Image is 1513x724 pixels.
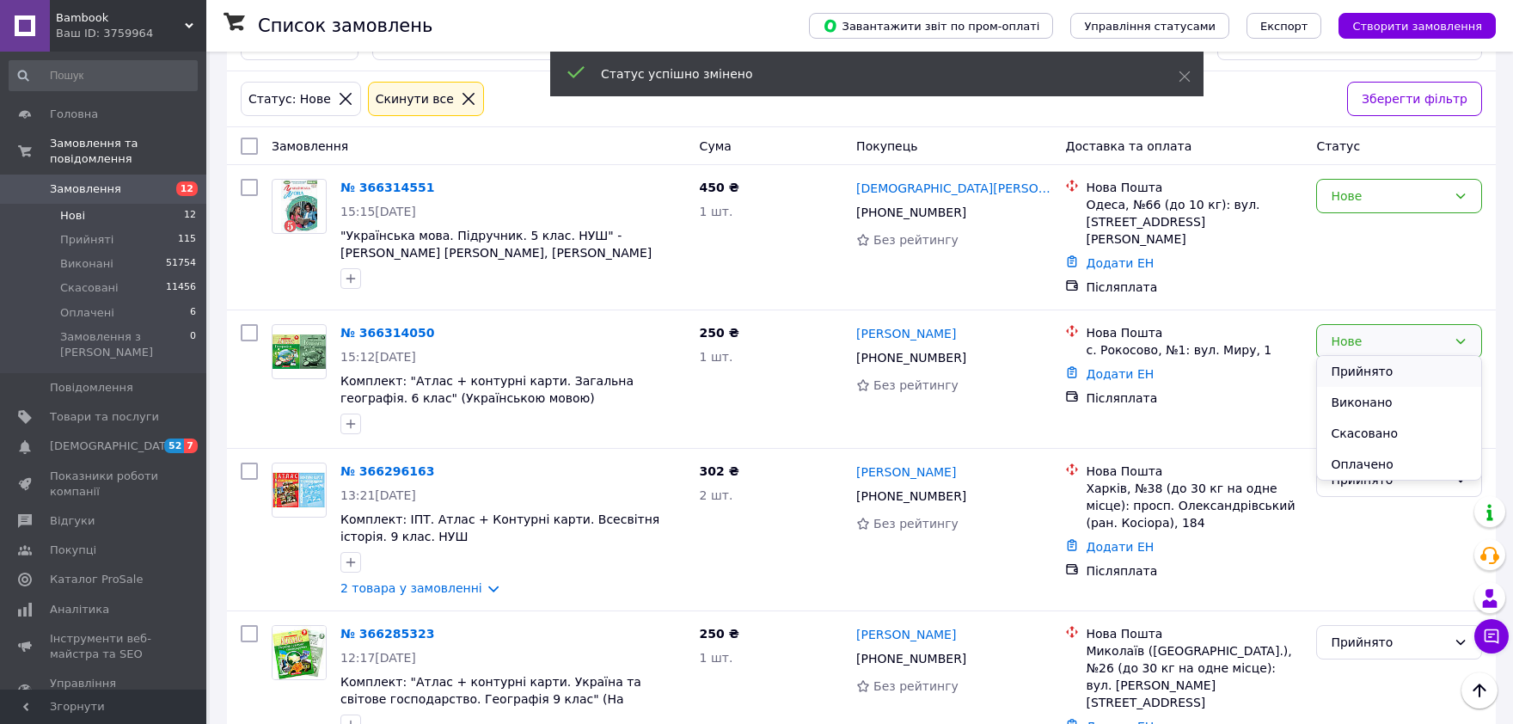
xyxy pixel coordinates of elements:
[1461,672,1498,709] button: Наверх
[700,326,739,340] span: 250 ₴
[1086,390,1302,407] div: Післяплата
[873,378,959,392] span: Без рейтингу
[856,180,1051,197] a: [DEMOGRAPHIC_DATA][PERSON_NAME]
[272,179,327,234] a: Фото товару
[1086,562,1302,580] div: Післяплата
[60,208,85,224] span: Нові
[1331,332,1447,351] div: Нове
[700,627,739,641] span: 250 ₴
[190,305,196,321] span: 6
[856,206,966,219] span: [PHONE_NUMBER]
[190,329,196,360] span: 0
[856,351,966,365] span: [PHONE_NUMBER]
[809,13,1053,39] button: Завантажити звіт по пром-оплаті
[1086,540,1154,554] a: Додати ЕН
[166,256,196,272] span: 51754
[340,651,416,665] span: 12:17[DATE]
[1086,625,1302,642] div: Нова Пошта
[60,256,113,272] span: Виконані
[856,626,956,643] a: [PERSON_NAME]
[856,325,956,342] a: [PERSON_NAME]
[823,18,1039,34] span: Завантажити звіт по пром-оплаті
[1086,324,1302,341] div: Нова Пошта
[50,543,96,558] span: Покупці
[873,517,959,531] span: Без рейтингу
[50,439,177,454] span: [DEMOGRAPHIC_DATA]
[340,205,416,218] span: 15:15[DATE]
[1086,196,1302,248] div: Одеса, №66 (до 10 кг): вул. [STREET_ADDRESS][PERSON_NAME]
[50,136,206,167] span: Замовлення та повідомлення
[50,572,143,587] span: Каталог ProSale
[1086,279,1302,296] div: Післяплата
[272,463,327,518] a: Фото товару
[1316,139,1360,153] span: Статус
[340,675,641,723] span: Комплект: "Атлас + контурні карти. Україна та світове господарство. Географія 9 клас" (На українс...
[1070,13,1229,39] button: Управління статусами
[1338,13,1496,39] button: Створити замовлення
[340,464,434,478] a: № 366296163
[856,139,917,153] span: Покупець
[1317,449,1481,480] li: Оплачено
[50,676,159,707] span: Управління сайтом
[60,232,113,248] span: Прийняті
[340,326,434,340] a: № 366314050
[166,280,196,296] span: 11456
[56,26,206,41] div: Ваш ID: 3759964
[272,625,327,680] a: Фото товару
[1331,187,1447,206] div: Нове
[873,679,959,693] span: Без рейтингу
[856,489,966,503] span: [PHONE_NUMBER]
[1086,256,1154,270] a: Додати ЕН
[50,631,159,662] span: Інструменти веб-майстра та SEO
[1352,20,1482,33] span: Створити замовлення
[340,627,434,641] a: № 366285323
[50,107,98,122] span: Головна
[340,374,634,405] a: Комплект: "Атлас + контурні карти. Загальна географія. 6 клас" (Українською мовою)
[873,233,959,247] span: Без рейтингу
[272,139,348,153] span: Замовлення
[60,329,190,360] span: Замовлення з [PERSON_NAME]
[1260,20,1308,33] span: Експорт
[9,60,198,91] input: Пошук
[184,208,196,224] span: 12
[340,229,652,277] a: "Українська мова. Підручник. 5 клас. НУШ" - [PERSON_NAME] [PERSON_NAME], [PERSON_NAME] [PERSON_NA...
[281,180,316,233] img: Фото товару
[340,488,416,502] span: 13:21[DATE]
[50,469,159,500] span: Показники роботи компанії
[273,626,326,679] img: Фото товару
[1362,89,1467,108] span: Зберегти фільтр
[1317,418,1481,449] li: Скасовано
[273,472,326,508] img: Фото товару
[340,181,434,194] a: № 366314551
[1347,82,1482,116] button: Зберегти фільтр
[1086,480,1302,531] div: Харків, №38 (до 30 кг на одне місце): просп. Олександрівський (ран. Косіора), 184
[258,15,432,36] h1: Список замовлень
[1247,13,1322,39] button: Експорт
[1086,463,1302,480] div: Нова Пошта
[50,380,133,396] span: Повідомлення
[1474,619,1509,653] button: Чат з покупцем
[1317,387,1481,418] li: Виконано
[178,232,196,248] span: 115
[700,350,733,364] span: 1 шт.
[856,652,966,666] span: [PHONE_NUMBER]
[1086,367,1154,381] a: Додати ЕН
[164,439,184,453] span: 52
[273,334,326,369] img: Фото товару
[340,581,482,595] a: 2 товара у замовленні
[1317,356,1481,387] li: Прийнято
[56,10,185,26] span: Bambook
[50,513,95,529] span: Відгуки
[1086,341,1302,359] div: с. Рокосово, №1: вул. Миру, 1
[700,651,733,665] span: 1 шт.
[50,181,121,197] span: Замовлення
[184,439,198,453] span: 7
[340,350,416,364] span: 15:12[DATE]
[700,488,733,502] span: 2 шт.
[340,512,659,543] a: Комплект: ІПТ. Атлас + Контурні карти. Всесвітня історія. 9 клас. НУШ
[60,280,119,296] span: Скасовані
[1331,633,1447,652] div: Прийнято
[856,463,956,481] a: [PERSON_NAME]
